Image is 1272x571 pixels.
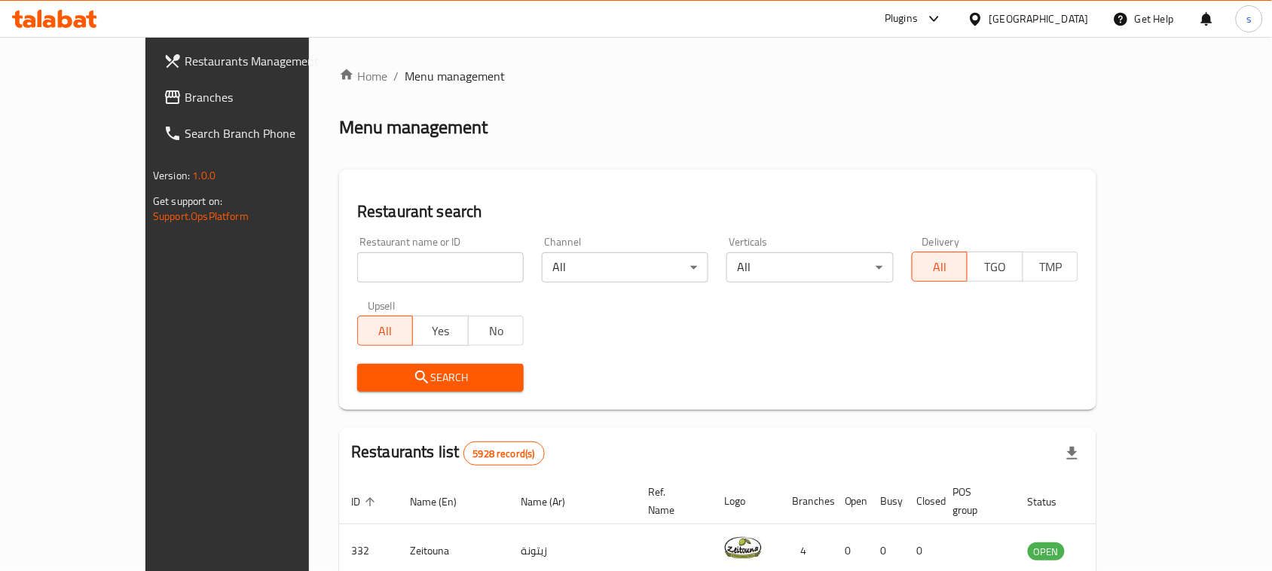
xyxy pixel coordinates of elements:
[192,166,216,185] span: 1.0.0
[521,493,585,511] span: Name (Ar)
[869,478,905,524] th: Busy
[919,256,962,278] span: All
[185,52,346,70] span: Restaurants Management
[974,256,1017,278] span: TGO
[912,252,968,282] button: All
[953,483,998,519] span: POS group
[151,115,358,151] a: Search Branch Phone
[153,166,190,185] span: Version:
[153,191,222,211] span: Get support on:
[351,441,545,466] h2: Restaurants list
[405,67,505,85] span: Menu management
[412,316,468,346] button: Yes
[1023,252,1078,282] button: TMP
[712,478,780,524] th: Logo
[724,529,762,566] img: Zeitouna
[339,67,387,85] a: Home
[648,483,694,519] span: Ref. Name
[726,252,893,282] div: All
[780,478,833,524] th: Branches
[151,43,358,79] a: Restaurants Management
[419,320,462,342] span: Yes
[1246,11,1252,27] span: s
[369,368,512,387] span: Search
[364,320,407,342] span: All
[885,10,918,28] div: Plugins
[989,11,1089,27] div: [GEOGRAPHIC_DATA]
[357,316,413,346] button: All
[185,88,346,106] span: Branches
[368,301,396,311] label: Upsell
[468,316,524,346] button: No
[357,200,1078,223] h2: Restaurant search
[357,252,524,282] input: Search for restaurant name or ID..
[185,124,346,142] span: Search Branch Phone
[967,252,1023,282] button: TGO
[1028,543,1065,560] span: OPEN
[351,493,380,511] span: ID
[1054,435,1090,472] div: Export file
[410,493,476,511] span: Name (En)
[1028,493,1077,511] span: Status
[339,115,488,139] h2: Menu management
[475,320,518,342] span: No
[393,67,399,85] li: /
[833,478,869,524] th: Open
[463,441,545,466] div: Total records count
[905,478,941,524] th: Closed
[357,364,524,392] button: Search
[922,237,960,247] label: Delivery
[153,206,249,226] a: Support.OpsPlatform
[339,67,1096,85] nav: breadcrumb
[542,252,708,282] div: All
[1029,256,1072,278] span: TMP
[464,447,544,461] span: 5928 record(s)
[151,79,358,115] a: Branches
